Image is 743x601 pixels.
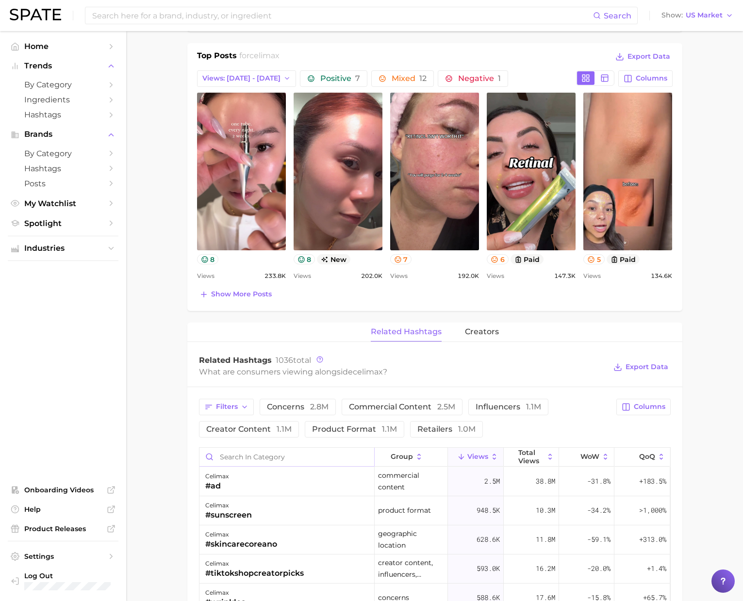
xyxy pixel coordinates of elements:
[205,471,229,482] div: celimax
[205,480,229,492] div: #ad
[197,254,219,264] button: 8
[8,241,118,256] button: Industries
[8,59,118,73] button: Trends
[487,254,509,264] button: 6
[8,549,118,564] a: Settings
[580,453,599,460] span: WoW
[249,51,280,60] span: celimax
[559,448,614,467] button: WoW
[206,425,292,433] span: creator content
[419,74,427,83] span: 12
[659,9,736,22] button: ShowUS Market
[197,70,297,87] button: Views: [DATE] - [DATE]
[417,425,476,433] span: retailers
[448,448,503,467] button: Views
[205,538,277,550] div: #skincarecoreano
[554,270,576,282] span: 147.3k
[91,7,593,24] input: Search here for a brand, industry, or ingredient
[618,70,672,87] button: Columns
[8,176,118,191] a: Posts
[498,74,501,83] span: 1
[199,554,670,584] button: celimax#tiktokshopcreatorpickscreator content, influencers, retailers593.0k16.2m-20.0%+1.4%
[375,448,448,467] button: group
[626,363,668,371] span: Export Data
[8,216,118,231] a: Spotlight
[294,270,311,282] span: Views
[8,107,118,122] a: Hashtags
[24,199,102,208] span: My Watchlist
[239,50,280,65] h2: for
[8,77,118,92] a: by Category
[636,74,667,82] span: Columns
[199,467,670,496] button: celimax#adcommercial content2.5m38.8m-31.8%+183.5%
[8,146,118,161] a: by Category
[24,149,102,158] span: by Category
[587,534,611,545] span: -59.1%
[24,505,102,514] span: Help
[390,270,408,282] span: Views
[536,475,555,487] span: 38.8m
[607,254,640,264] button: paid
[476,403,541,411] span: influencers
[202,74,281,82] span: Views: [DATE] - [DATE]
[378,470,445,493] span: commercial content
[310,402,329,411] span: 2.8m
[477,563,500,574] span: 593.0k
[199,448,374,466] input: Search in category
[8,39,118,54] a: Home
[24,130,102,139] span: Brands
[8,127,118,142] button: Brands
[518,449,544,464] span: Total Views
[205,509,252,521] div: #sunscreen
[199,365,607,378] div: What are consumers viewing alongside ?
[276,356,311,365] span: total
[197,270,215,282] span: Views
[24,552,102,561] span: Settings
[458,270,479,282] span: 192.0k
[199,399,254,415] button: Filters
[205,529,277,540] div: celimax
[614,448,670,467] button: QoQ
[536,504,555,516] span: 10.3m
[511,254,544,264] button: paid
[24,219,102,228] span: Spotlight
[199,496,670,525] button: celimax#sunscreenproduct format948.5k10.3m-34.2%>1,000%
[312,425,397,433] span: product format
[587,563,611,574] span: -20.0%
[647,563,666,574] span: +1.4%
[8,92,118,107] a: Ingredients
[277,424,292,434] span: 1.1m
[587,475,611,487] span: -31.8%
[390,254,412,264] button: 7
[639,453,655,460] span: QoQ
[8,502,118,517] a: Help
[197,50,237,65] h1: Top Posts
[8,196,118,211] a: My Watchlist
[437,402,455,411] span: 2.5m
[686,13,723,18] span: US Market
[317,254,350,264] span: new
[611,360,670,374] button: Export Data
[465,327,499,336] span: creators
[477,534,500,545] span: 628.6k
[458,75,501,82] span: Negative
[616,399,670,415] button: Columns
[604,11,631,20] span: Search
[392,75,427,82] span: Mixed
[24,571,111,580] span: Log Out
[613,50,672,64] button: Export Data
[205,500,252,511] div: celimax
[378,557,445,580] span: creator content, influencers, retailers
[477,504,500,516] span: 948.5k
[205,568,304,579] div: #tiktokshopcreatorpicks
[536,534,555,545] span: 11.8m
[24,524,102,533] span: Product Releases
[24,179,102,188] span: Posts
[320,75,360,82] span: Positive
[199,356,272,365] span: Related Hashtags
[197,288,274,301] button: Show more posts
[205,558,304,569] div: celimax
[587,504,611,516] span: -34.2%
[583,270,601,282] span: Views
[24,62,102,70] span: Trends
